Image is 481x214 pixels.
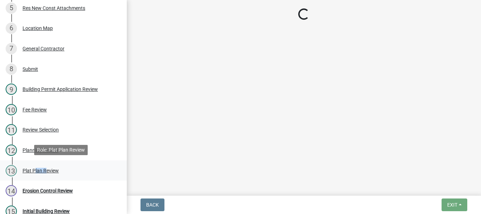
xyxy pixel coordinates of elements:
[6,43,17,54] div: 7
[6,145,17,156] div: 12
[23,46,64,51] div: General Contractor
[6,104,17,115] div: 10
[6,124,17,135] div: 11
[23,148,58,153] div: Planning Review
[23,107,47,112] div: Fee Review
[23,168,59,173] div: Plat Plan Review
[23,127,59,132] div: Review Selection
[6,63,17,75] div: 8
[6,2,17,14] div: 5
[23,26,53,31] div: Location Map
[447,202,457,208] span: Exit
[23,188,73,193] div: Erosion Control Review
[23,6,85,11] div: Res New Const Attachments
[146,202,159,208] span: Back
[6,84,17,95] div: 9
[6,185,17,196] div: 14
[23,67,38,72] div: Submit
[140,198,164,211] button: Back
[23,209,70,214] div: Initial Building Review
[23,87,98,92] div: Building Permit Application Review
[6,23,17,34] div: 6
[34,145,88,155] div: Role: Plat Plan Review
[442,198,467,211] button: Exit
[6,165,17,176] div: 13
